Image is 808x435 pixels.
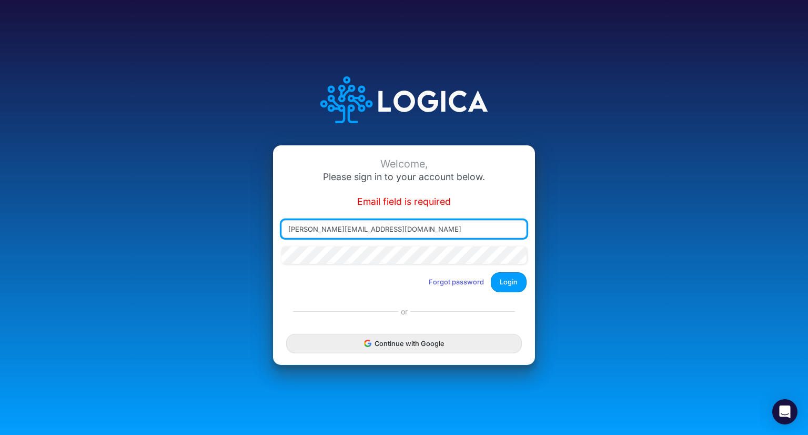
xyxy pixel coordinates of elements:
[491,272,527,292] button: Login
[286,334,522,353] button: Continue with Google
[281,158,527,170] div: Welcome,
[323,171,485,182] span: Please sign in to your account below.
[281,220,527,238] input: Email
[772,399,797,424] div: Open Intercom Messenger
[357,196,451,207] span: Email field is required
[422,273,491,291] button: Forgot password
